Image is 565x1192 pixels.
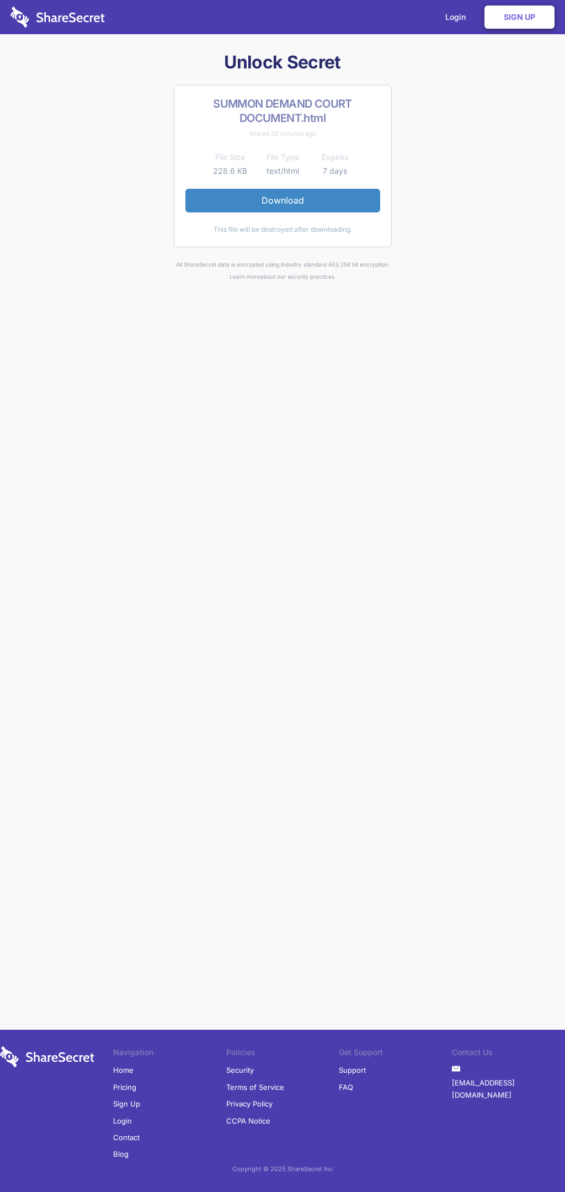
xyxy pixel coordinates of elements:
[113,1095,140,1112] a: Sign Up
[185,97,380,125] h2: SUMMON DEMAND COURT DOCUMENT.html
[452,1074,565,1104] a: [EMAIL_ADDRESS][DOMAIN_NAME]
[230,273,260,280] a: Learn more
[185,189,380,212] a: Download
[339,1062,366,1078] a: Support
[226,1079,284,1095] a: Terms of Service
[452,1046,565,1062] li: Contact Us
[226,1046,339,1062] li: Policies
[10,7,105,28] img: logo-wordmark-white-trans-d4663122ce5f474addd5e946df7df03e33cb6a1c49d2221995e7729f52c070b2.svg
[226,1113,270,1129] a: CCPA Notice
[484,6,555,29] a: Sign Up
[226,1095,273,1112] a: Privacy Policy
[309,164,361,178] td: 7 days
[204,164,257,178] td: 228.6 KB
[257,151,309,164] th: File Type
[204,151,257,164] th: File Size
[113,1146,129,1162] a: Blog
[185,223,380,236] div: This file will be destroyed after downloading.
[113,1079,136,1095] a: Pricing
[257,164,309,178] td: text/html
[309,151,361,164] th: Expires
[339,1046,452,1062] li: Get Support
[226,1062,254,1078] a: Security
[113,1062,134,1078] a: Home
[339,1079,353,1095] a: FAQ
[113,1129,140,1146] a: Contact
[113,1113,132,1129] a: Login
[113,1046,226,1062] li: Navigation
[185,127,380,140] div: Shared 32 minutes ago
